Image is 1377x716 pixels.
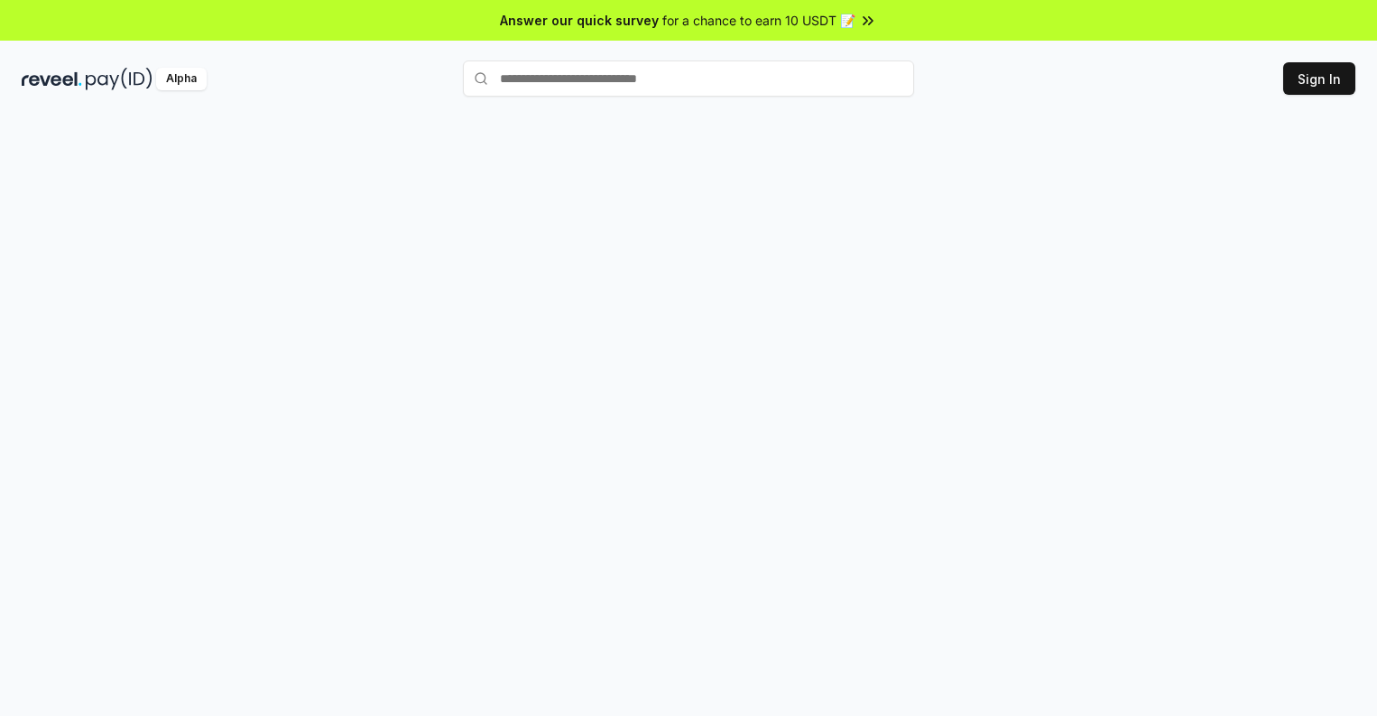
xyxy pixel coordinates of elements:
[500,11,659,30] span: Answer our quick survey
[156,68,207,90] div: Alpha
[86,68,152,90] img: pay_id
[1283,62,1355,95] button: Sign In
[22,68,82,90] img: reveel_dark
[662,11,855,30] span: for a chance to earn 10 USDT 📝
